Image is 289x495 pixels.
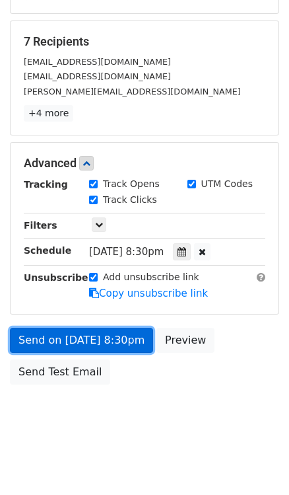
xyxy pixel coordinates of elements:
label: UTM Codes [201,177,253,191]
div: 聊天小组件 [223,432,289,495]
strong: Unsubscribe [24,272,88,283]
a: Copy unsubscribe link [89,287,208,299]
h5: 7 Recipients [24,34,265,49]
iframe: Chat Widget [223,432,289,495]
strong: Filters [24,220,57,231]
a: Preview [156,328,214,353]
label: Track Clicks [103,193,157,207]
strong: Tracking [24,179,68,190]
strong: Schedule [24,245,71,256]
label: Track Opens [103,177,160,191]
small: [PERSON_NAME][EMAIL_ADDRESS][DOMAIN_NAME] [24,87,241,96]
a: Send Test Email [10,360,110,385]
a: Send on [DATE] 8:30pm [10,328,153,353]
a: +4 more [24,105,73,122]
label: Add unsubscribe link [103,270,199,284]
h5: Advanced [24,156,265,171]
small: [EMAIL_ADDRESS][DOMAIN_NAME] [24,71,171,81]
small: [EMAIL_ADDRESS][DOMAIN_NAME] [24,57,171,67]
span: [DATE] 8:30pm [89,246,164,258]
